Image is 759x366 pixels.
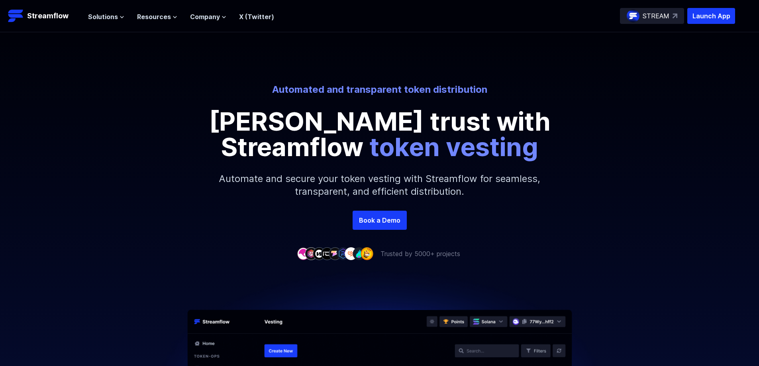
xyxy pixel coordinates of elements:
img: company-5 [329,247,341,260]
img: top-right-arrow.svg [673,14,677,18]
img: streamflow-logo-circle.png [627,10,639,22]
button: Launch App [687,8,735,24]
p: STREAM [643,11,669,21]
span: Resources [137,12,171,22]
p: Streamflow [27,10,69,22]
span: token vesting [369,131,538,162]
p: Automate and secure your token vesting with Streamflow for seamless, transparent, and efficient d... [208,160,551,211]
p: [PERSON_NAME] trust with Streamflow [200,109,559,160]
span: Company [190,12,220,22]
a: X (Twitter) [239,13,274,21]
a: STREAM [620,8,684,24]
img: company-6 [337,247,349,260]
img: company-3 [313,247,326,260]
img: company-4 [321,247,333,260]
button: Solutions [88,12,124,22]
button: Resources [137,12,177,22]
img: company-2 [305,247,318,260]
a: Book a Demo [353,211,407,230]
img: company-8 [353,247,365,260]
img: company-9 [361,247,373,260]
span: Solutions [88,12,118,22]
button: Company [190,12,226,22]
p: Trusted by 5000+ projects [380,249,460,258]
img: company-1 [297,247,310,260]
p: Automated and transparent token distribution [159,83,600,96]
img: Streamflow Logo [8,8,24,24]
a: Streamflow [8,8,80,24]
img: company-7 [345,247,357,260]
